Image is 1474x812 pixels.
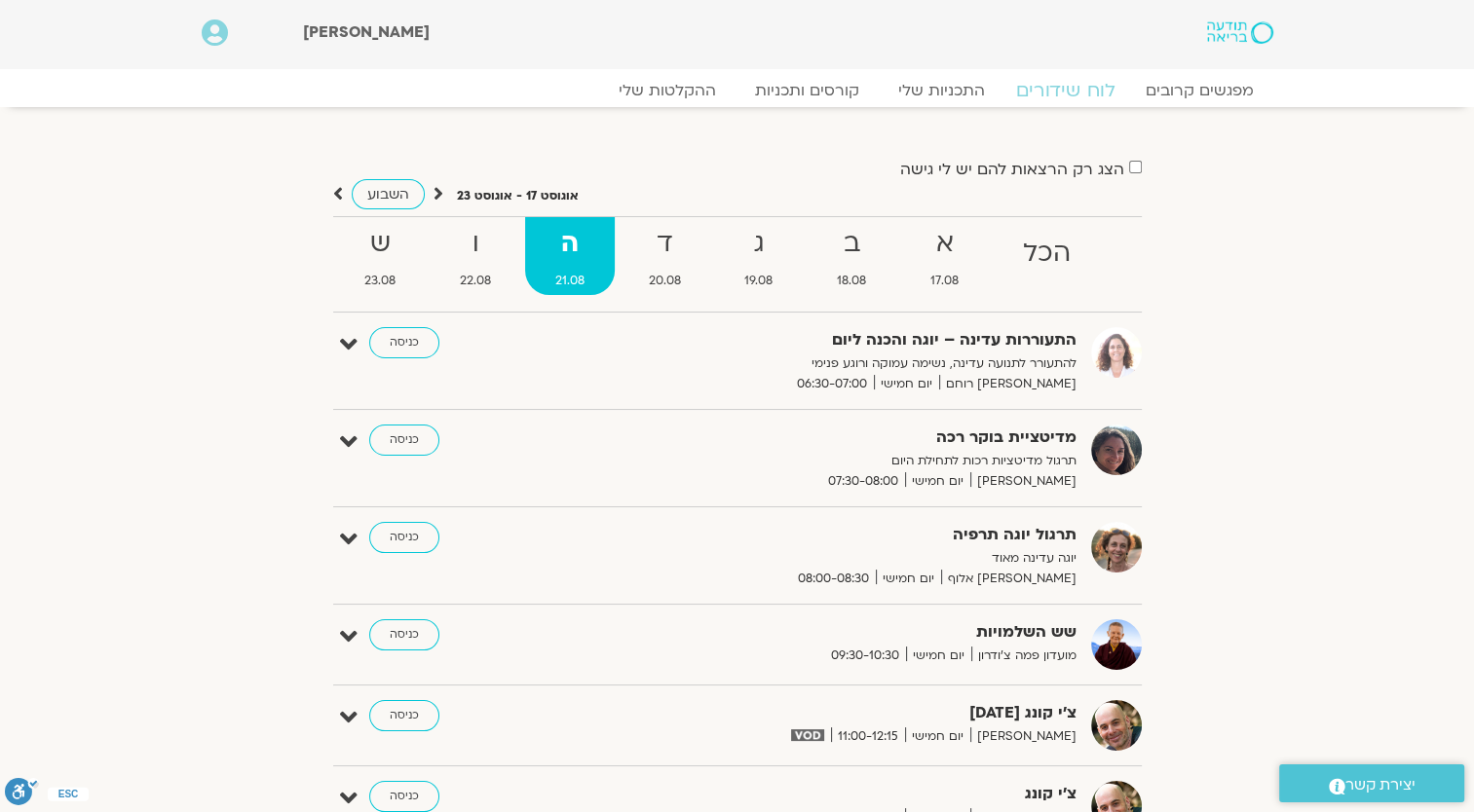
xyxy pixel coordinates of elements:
[599,451,1077,471] p: תרגול מדיטציות רכות לתחילת היום
[879,81,1004,100] a: התכניות שלי
[599,327,1077,353] strong: התעוררות עדינה – יוגה והכנה ליום
[970,471,1077,492] span: [PERSON_NAME]
[939,374,1077,394] span: [PERSON_NAME] רוחם
[599,781,1077,807] strong: צ'י קונג
[367,185,409,203] span: השבוע
[303,21,430,43] span: [PERSON_NAME]
[715,271,804,291] span: 19.08
[900,161,1124,178] label: הצג רק הרצאות להם יש לי גישה
[992,79,1138,102] a: לוח שידורים
[369,700,439,731] a: כניסה
[993,217,1101,295] a: הכל
[807,222,896,266] strong: ב
[599,522,1077,548] strong: תרגול יוגה תרפיה
[791,729,823,741] img: vodicon
[876,569,941,589] span: יום חמישי
[369,619,439,650] a: כניסה
[821,471,905,492] span: 07:30-08:00
[715,217,804,295] a: ג19.08
[900,222,989,266] strong: א
[807,271,896,291] span: 18.08
[824,646,906,666] span: 09:30-10:30
[525,222,615,266] strong: ה
[369,522,439,553] a: כניסה
[335,222,427,266] strong: ש
[352,179,425,209] a: השבוע
[525,271,615,291] span: 21.08
[831,726,905,747] span: 11:00-12:15
[874,374,939,394] span: יום חמישי
[1126,81,1273,100] a: מפגשים קרובים
[599,424,1077,451] strong: מדיטציית בוקר רכה
[906,646,971,666] span: יום חמישי
[599,353,1077,374] p: להתעורר לתנועה עדינה, נשימה עמוקה ורוגע פנימי
[715,222,804,266] strong: ג
[941,569,1077,589] span: [PERSON_NAME] אלוף
[791,569,876,589] span: 08:00-08:30
[457,186,579,206] p: אוגוסט 17 - אוגוסט 23
[430,217,521,295] a: ו22.08
[202,81,1273,100] nav: Menu
[369,327,439,358] a: כניסה
[970,726,1077,747] span: [PERSON_NAME]
[599,81,736,100] a: ההקלטות שלי
[599,548,1077,569] p: יוגה עדינה מאוד
[993,232,1101,276] strong: הכל
[1345,772,1416,798] span: יצירת קשר
[335,217,427,295] a: ש23.08
[525,217,615,295] a: ה21.08
[599,619,1077,646] strong: שש השלמויות
[905,471,970,492] span: יום חמישי
[335,271,427,291] span: 23.08
[971,646,1077,666] span: מועדון פמה צ'ודרון
[619,217,711,295] a: ד20.08
[1279,764,1464,802] a: יצירת קשר
[369,781,439,812] a: כניסה
[807,217,896,295] a: ב18.08
[619,222,711,266] strong: ד
[790,374,874,394] span: 06:30-07:00
[430,222,521,266] strong: ו
[430,271,521,291] span: 22.08
[900,217,989,295] a: א17.08
[736,81,879,100] a: קורסים ותכניות
[369,424,439,456] a: כניסה
[905,726,970,747] span: יום חמישי
[619,271,711,291] span: 20.08
[599,700,1077,726] strong: צ’י קונג [DATE]
[900,271,989,291] span: 17.08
